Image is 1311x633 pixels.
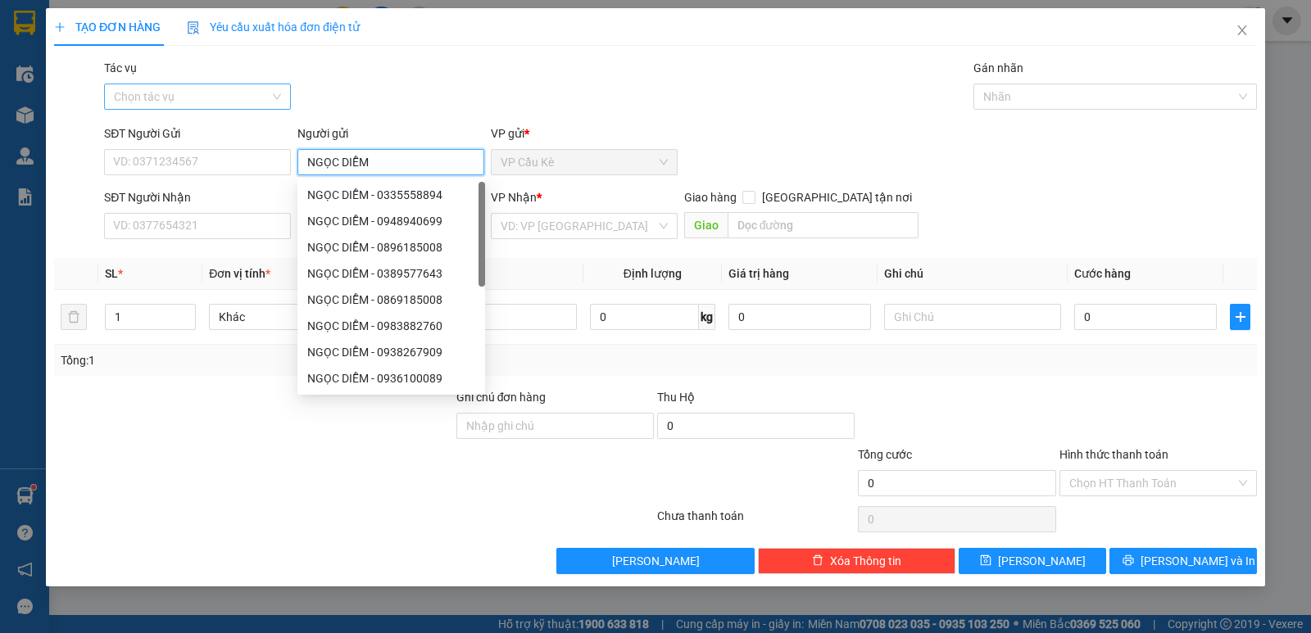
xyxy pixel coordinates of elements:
[209,267,270,280] span: Đơn vị tính
[1231,310,1250,323] span: plus
[1230,304,1250,330] button: plus
[684,212,728,238] span: Giao
[1123,554,1134,567] span: printer
[812,554,823,567] span: delete
[105,267,118,280] span: SL
[104,188,291,206] div: SĐT Người Nhận
[980,554,991,567] span: save
[657,391,695,404] span: Thu Hộ
[297,234,485,260] div: NGỌC DIỄM - 0896185008
[830,552,901,570] span: Xóa Thông tin
[728,212,919,238] input: Dọc đường
[501,150,668,174] span: VP Cầu Kè
[34,32,166,47] span: VP Cầu Kè -
[684,191,737,204] span: Giao hàng
[612,552,700,570] span: [PERSON_NAME]
[297,287,485,313] div: NGỌC DIỄM - 0869185008
[307,265,475,283] div: NGỌC DIỄM - 0389577643
[755,188,919,206] span: [GEOGRAPHIC_DATA] tận nơi
[758,548,955,574] button: deleteXóa Thông tin
[297,365,485,391] div: NGỌC DIỄM - 0936100089
[1109,548,1257,574] button: printer[PERSON_NAME] và In
[54,20,161,34] span: TẠO ĐƠN HÀNG
[187,20,360,34] span: Yêu cầu xuất hóa đơn điện tử
[187,21,200,34] img: icon
[1059,448,1168,461] label: Hình thức thanh toán
[54,21,66,33] span: plus
[7,55,239,86] p: NHẬN:
[307,291,475,309] div: NGỌC DIỄM - 0869185008
[998,552,1086,570] span: [PERSON_NAME]
[728,304,871,330] input: 0
[297,182,485,208] div: NGỌC DIỄM - 0335558894
[307,317,475,335] div: NGỌC DIỄM - 0983882760
[297,313,485,339] div: NGỌC DIỄM - 0983882760
[1074,267,1131,280] span: Cước hàng
[297,260,485,287] div: NGỌC DIỄM - 0389577643
[1219,8,1265,54] button: Close
[297,124,484,142] div: Người gửi
[624,267,682,280] span: Định lượng
[307,369,475,387] div: NGỌC DIỄM - 0936100089
[102,32,166,47] span: HỒNG QUẾ
[7,32,239,47] p: GỬI:
[556,548,754,574] button: [PERSON_NAME]
[884,304,1061,330] input: Ghi Chú
[728,267,789,280] span: Giá trị hàng
[456,413,654,439] input: Ghi chú đơn hàng
[307,238,475,256] div: NGỌC DIỄM - 0896185008
[7,106,39,122] span: GIAO:
[400,304,577,330] input: VD: Bàn, Ghế
[7,88,137,104] span: -
[973,61,1023,75] label: Gán nhãn
[1141,552,1255,570] span: [PERSON_NAME] và In
[219,305,376,329] span: Khác
[456,391,547,404] label: Ghi chú đơn hàng
[297,339,485,365] div: NGỌC DIỄM - 0938267909
[491,124,678,142] div: VP gửi
[307,186,475,204] div: NGỌC DIỄM - 0335558894
[307,343,475,361] div: NGỌC DIỄM - 0938267909
[655,507,856,536] div: Chưa thanh toán
[61,351,507,369] div: Tổng: 1
[55,9,190,25] strong: BIÊN NHẬN GỬI HÀNG
[104,124,291,142] div: SĐT Người Gửi
[11,88,137,104] span: [GEOGRAPHIC_DATA]
[959,548,1106,574] button: save[PERSON_NAME]
[1236,24,1249,37] span: close
[878,258,1068,290] th: Ghi chú
[104,61,137,75] label: Tác vụ
[699,304,715,330] span: kg
[7,55,165,86] span: VP [PERSON_NAME] ([GEOGRAPHIC_DATA])
[61,304,87,330] button: delete
[491,191,537,204] span: VP Nhận
[858,448,912,461] span: Tổng cước
[307,212,475,230] div: NGỌC DIỄM - 0948940699
[297,208,485,234] div: NGỌC DIỄM - 0948940699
